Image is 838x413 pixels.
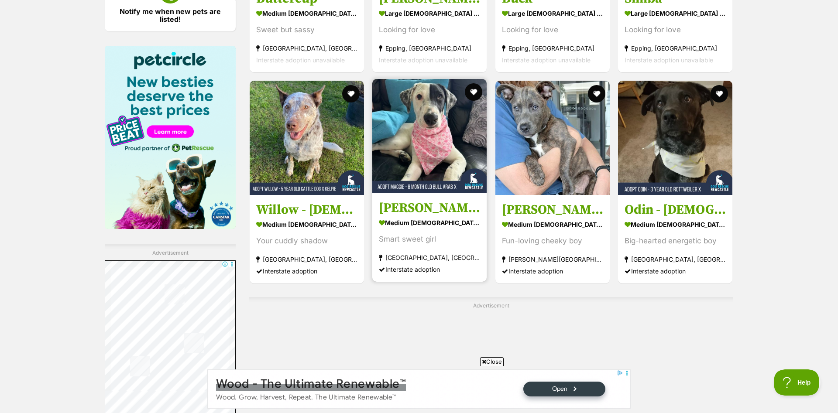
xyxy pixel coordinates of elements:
[379,56,467,64] span: Interstate adoption unavailable
[588,85,605,102] button: favourite
[207,369,631,409] iframe: Advertisement
[256,201,357,218] h3: Willow - [DEMOGRAPHIC_DATA] Cattle Dog X Kelpie
[256,253,357,265] strong: [GEOGRAPHIC_DATA], [GEOGRAPHIC_DATA]
[379,199,480,216] h3: [PERSON_NAME] - [DEMOGRAPHIC_DATA] Bull Arab X
[502,24,603,36] div: Looking for love
[711,85,728,102] button: favourite
[379,24,480,36] div: Looking for love
[372,193,487,281] a: [PERSON_NAME] - [DEMOGRAPHIC_DATA] Bull Arab X medium [DEMOGRAPHIC_DATA] Dog Smart sweet girl [GE...
[625,218,726,230] strong: medium [DEMOGRAPHIC_DATA] Dog
[256,42,357,54] strong: [GEOGRAPHIC_DATA], [GEOGRAPHIC_DATA]
[625,7,726,20] strong: large [DEMOGRAPHIC_DATA] Dog
[625,235,726,246] div: Big-hearted energetic boy
[618,195,732,283] a: Odin - [DEMOGRAPHIC_DATA] Rottweiler X medium [DEMOGRAPHIC_DATA] Dog Big-hearted energetic boy [G...
[379,7,480,20] strong: large [DEMOGRAPHIC_DATA] Dog
[625,253,726,265] strong: [GEOGRAPHIC_DATA], [GEOGRAPHIC_DATA]
[379,263,480,275] div: Interstate adoption
[256,218,357,230] strong: medium [DEMOGRAPHIC_DATA] Dog
[502,201,603,218] h3: [PERSON_NAME] - [DEMOGRAPHIC_DATA] Cattle Dog X Staffy
[502,42,603,54] strong: Epping, [GEOGRAPHIC_DATA]
[250,81,364,195] img: Willow - 5 Year Old Cattle Dog X Kelpie - Australian Cattle Dog x Australian Kelpie Dog
[379,42,480,54] strong: Epping, [GEOGRAPHIC_DATA]
[502,265,603,276] div: Interstate adoption
[625,201,726,218] h3: Odin - [DEMOGRAPHIC_DATA] Rottweiler X
[379,251,480,263] strong: [GEOGRAPHIC_DATA], [GEOGRAPHIC_DATA]
[372,79,487,193] img: Maggie - 8 Month Old Bull Arab X - Bull Arab Dog
[625,265,726,276] div: Interstate adoption
[256,24,357,36] div: Sweet but sassy
[465,83,483,101] button: favourite
[502,7,603,20] strong: large [DEMOGRAPHIC_DATA] Dog
[379,216,480,229] strong: medium [DEMOGRAPHIC_DATA] Dog
[250,195,364,283] a: Willow - [DEMOGRAPHIC_DATA] Cattle Dog X Kelpie medium [DEMOGRAPHIC_DATA] Dog Your cuddly shadow ...
[618,81,732,195] img: Odin - 3 Year Old Rottweiler X - Rottweiler Dog
[256,7,357,20] strong: medium [DEMOGRAPHIC_DATA] Dog
[625,24,726,36] div: Looking for love
[342,85,360,102] button: favourite
[495,81,610,195] img: Marvin - 6 Month Old Cattle Dog X Staffy - Australian Cattle Dog x American Staffordshire Terrier...
[502,235,603,246] div: Fun-loving cheeky boy
[256,265,357,276] div: Interstate adoption
[502,56,591,64] span: Interstate adoption unavailable
[625,42,726,54] strong: Epping, [GEOGRAPHIC_DATA]
[625,56,713,64] span: Interstate adoption unavailable
[256,56,345,64] span: Interstate adoption unavailable
[495,195,610,283] a: [PERSON_NAME] - [DEMOGRAPHIC_DATA] Cattle Dog X Staffy medium [DEMOGRAPHIC_DATA] Dog Fun-loving c...
[379,233,480,245] div: Smart sweet girl
[480,357,504,366] span: Close
[502,218,603,230] strong: medium [DEMOGRAPHIC_DATA] Dog
[502,253,603,265] strong: [PERSON_NAME][GEOGRAPHIC_DATA], [GEOGRAPHIC_DATA]
[774,369,821,396] iframe: Help Scout Beacon - Open
[105,46,236,229] img: Pet Circle promo banner
[256,235,357,246] div: Your cuddly shadow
